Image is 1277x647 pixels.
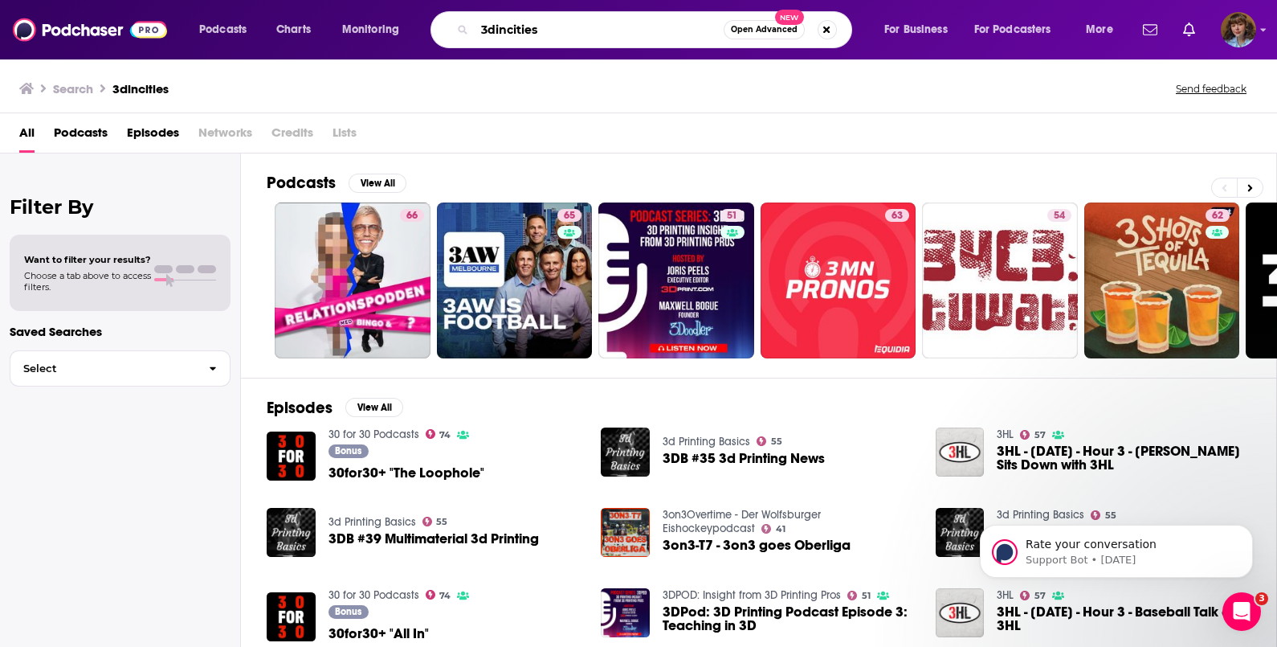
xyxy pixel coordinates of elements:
[936,508,985,557] img: 3DB #37 Troubleshooting 3d Printer Issues
[436,518,447,526] span: 55
[342,18,399,41] span: Monitoring
[1212,208,1223,224] span: 62
[422,517,448,526] a: 55
[720,209,744,222] a: 51
[328,466,484,480] a: 30for30+ "The Loophole"
[1221,12,1256,47] img: User Profile
[333,120,357,153] span: Lists
[601,508,650,557] a: 3on3-T7 - 3on3 goes Oberliga
[328,588,419,602] a: 30 for 30 Podcasts
[335,446,361,456] span: Bonus
[776,526,785,533] span: 41
[328,428,419,441] a: 30 for 30 Podcasts
[601,428,650,477] a: 3DB #35 3d Printing News
[884,18,948,41] span: For Business
[331,17,420,43] button: open menu
[964,17,1075,43] button: open menu
[663,452,825,465] a: 3DB #35 3d Printing News
[885,209,909,222] a: 63
[724,20,805,39] button: Open AdvancedNew
[862,592,871,600] span: 51
[997,444,1250,472] a: 3HL - 3-12-25 - Hour 3 - Albert Haynesworth Sits Down with 3HL
[267,173,336,193] h2: Podcasts
[10,350,231,387] button: Select
[936,428,985,477] img: 3HL - 3-12-25 - Hour 3 - Albert Haynesworth Sits Down with 3HL
[19,120,35,153] a: All
[13,14,167,45] img: Podchaser - Follow, Share and Rate Podcasts
[271,120,313,153] span: Credits
[1255,592,1268,605] span: 3
[1171,82,1251,96] button: Send feedback
[771,438,782,445] span: 55
[267,432,316,481] img: 30for30+ "The Loophole"
[10,324,231,339] p: Saved Searches
[328,627,429,641] a: 30for30+ "All In"
[24,270,151,293] span: Choose a tab above to access filters.
[475,17,724,43] input: Search podcasts, credits, & more...
[24,254,151,265] span: Want to filter your results?
[426,429,451,439] a: 74
[198,120,252,153] span: Networks
[267,592,316,641] img: 30for30+ "All In"
[54,120,108,153] a: Podcasts
[997,605,1250,633] span: 3HL - [DATE] - Hour 3 - Baseball Talk on 3HL
[663,588,841,602] a: 3DPOD: Insight from 3D Printing Pros
[663,538,851,552] a: 3on3-T7 - 3on3 goes Oberliga
[267,508,316,557] img: 3DB #39 Multimaterial 3d Printing
[757,436,782,446] a: 55
[727,208,737,224] span: 51
[1034,432,1046,439] span: 57
[1084,203,1240,358] a: 62
[601,588,650,637] img: 3DPod: 3D Printing Podcast Episode 3: Teaching in 3D
[847,591,871,600] a: 51
[1221,12,1256,47] span: Logged in as vknowak
[1177,16,1202,43] a: Show notifications dropdown
[663,605,916,633] a: 3DPod: 3D Printing Podcast Episode 3: Teaching in 3D
[936,588,985,637] img: 3HL - 4-4-25 - Hour 3 - Baseball Talk on 3HL
[761,524,785,534] a: 41
[446,11,867,48] div: Search podcasts, credits, & more...
[891,208,903,224] span: 63
[974,18,1051,41] span: For Podcasters
[328,515,416,529] a: 3d Printing Basics
[400,209,424,222] a: 66
[1020,430,1046,440] a: 57
[10,195,231,219] h2: Filter By
[266,17,320,43] a: Charts
[564,208,575,224] span: 65
[349,174,406,193] button: View All
[1206,209,1230,222] a: 62
[997,605,1250,633] a: 3HL - 4-4-25 - Hour 3 - Baseball Talk on 3HL
[731,26,798,34] span: Open Advanced
[1222,592,1261,631] iframe: Intercom live chat
[598,203,754,358] a: 51
[345,398,403,417] button: View All
[188,17,267,43] button: open menu
[1047,209,1071,222] a: 54
[127,120,179,153] a: Episodes
[406,208,418,224] span: 66
[335,607,361,616] span: Bonus
[276,18,311,41] span: Charts
[922,203,1078,358] a: 54
[328,532,539,546] a: 3DB #39 Multimaterial 3d Printing
[267,398,403,418] a: EpisodesView All
[1221,12,1256,47] button: Show profile menu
